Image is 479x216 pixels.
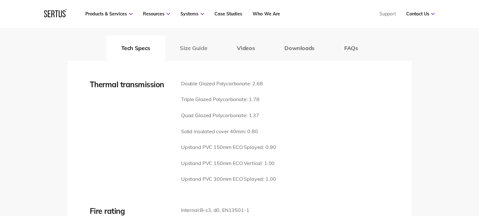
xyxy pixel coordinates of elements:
span: B-s3, d0, EN13501-1 [200,207,249,213]
p: Double Glazed Polycarbonate: 2.68 [181,80,276,88]
button: FAQs [329,36,373,61]
p: Quad Glazed Polycarbonate: 1.37 [181,111,276,120]
a: Contact Us [406,11,435,17]
p: Triple Glazed Polycarbonate: 1.78 [181,95,276,104]
button: Size Guide [165,36,222,61]
a: Products & Services [85,11,133,17]
p: Solid insulated cover 40mm: 0.80 [181,128,276,136]
p: Internal: [181,206,271,214]
div: Thermal transmission [90,80,172,89]
p: Upstand PVC 300mm ECO Splayed: 1.00 [181,175,276,183]
button: Downloads [270,36,329,61]
iframe: Chat Widget [366,143,479,216]
p: Upstand PVC 150mm ECO Splayed: 0.90 [181,143,276,151]
a: Resources [143,11,170,17]
p: Upstand PVC 150mm ECO Vertical: 1.00 [181,159,276,168]
a: Support [379,11,396,17]
a: Who We Are [253,11,280,17]
a: Systems [180,11,204,17]
div: Fire rating [90,206,172,216]
button: Videos [222,36,270,61]
a: Case Studies [214,11,242,17]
